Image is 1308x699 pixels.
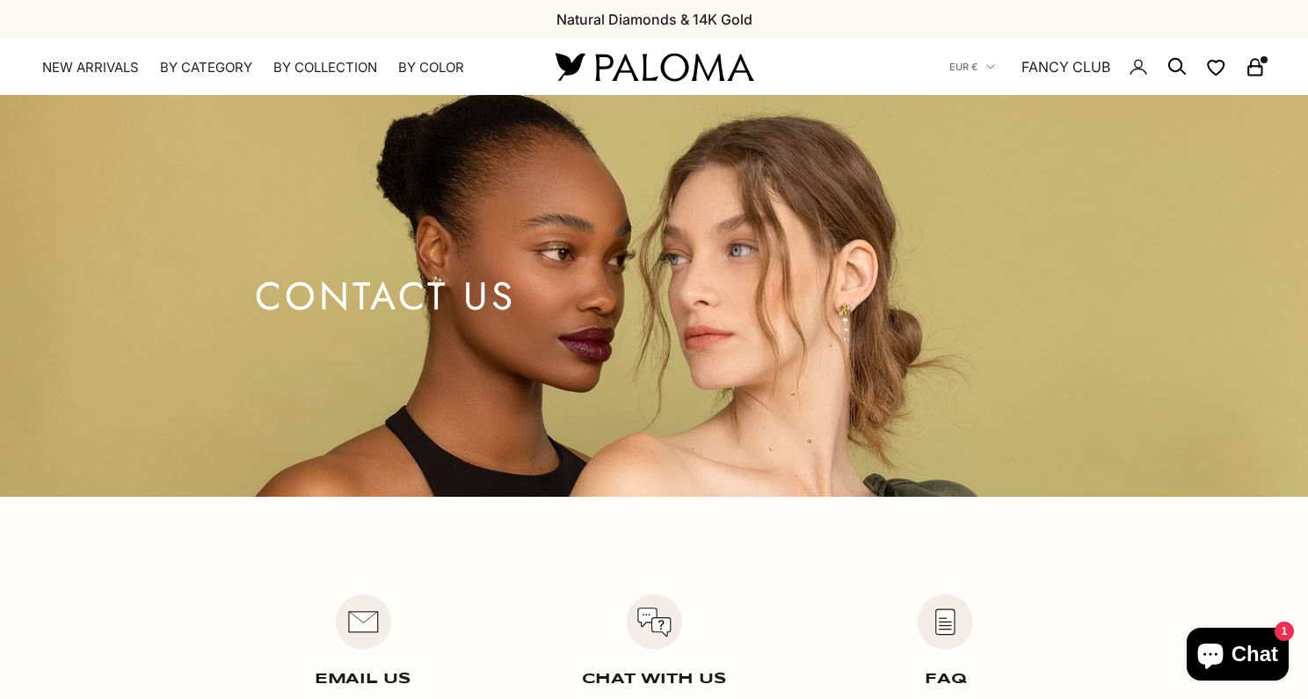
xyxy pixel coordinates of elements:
span: EUR € [949,59,977,75]
summary: By Collection [273,59,377,76]
p: Natural Diamonds & 14K Gold [556,8,752,31]
div: Item 3 of 3 [826,593,1065,688]
nav: Primary navigation [42,59,513,76]
div: Item 1 of 3 [243,593,482,688]
button: EUR € [949,59,995,75]
a: FAQ [925,672,966,687]
a: CHAT WITH US [582,672,726,687]
a: FANCY CLUB [1021,55,1110,78]
div: Item 2 of 3 [534,593,773,688]
a: NEW ARRIVALS [42,59,139,76]
a: EMAIL US [315,672,411,687]
p: CONTACT US [42,279,728,314]
inbox-online-store-chat: Shopify online store chat [1181,628,1294,685]
summary: By Color [398,59,464,76]
summary: By Category [160,59,252,76]
nav: Secondary navigation [949,39,1266,95]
